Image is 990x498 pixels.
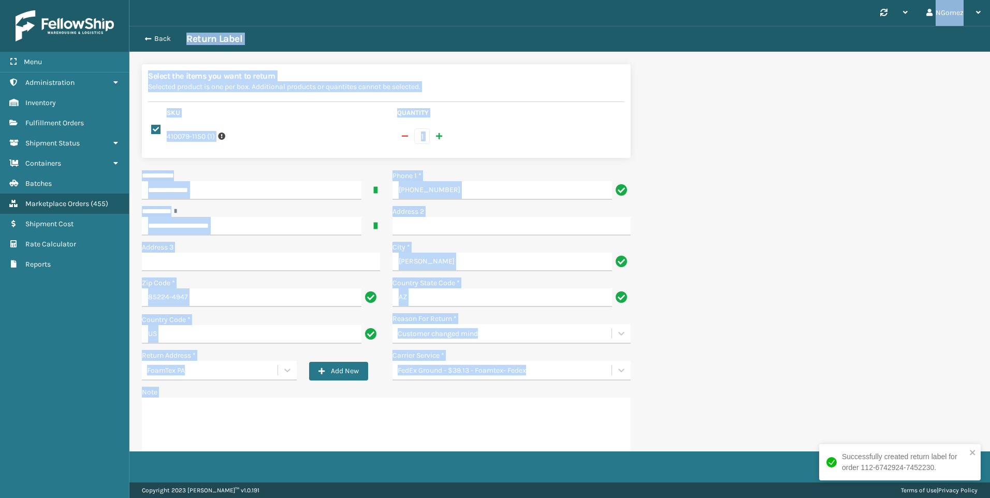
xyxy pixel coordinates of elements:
[24,57,42,66] span: Menu
[167,131,206,142] label: 410079-1150
[164,108,394,121] th: Sku
[25,139,80,148] span: Shipment Status
[139,34,186,43] button: Back
[25,119,84,127] span: Fulfillment Orders
[25,240,76,248] span: Rate Calculator
[142,350,196,361] label: Return Address
[25,78,75,87] span: Administration
[394,108,624,121] th: Quantity
[398,328,613,339] div: Customer changed mind
[147,365,279,376] div: FoamTex PA
[392,277,460,288] label: Country State Code
[142,388,157,397] label: Note
[392,206,424,217] label: Address 2
[392,350,444,361] label: Carrier Service
[142,314,191,325] label: Country Code
[142,482,259,498] p: Copyright 2023 [PERSON_NAME]™ v 1.0.191
[842,451,966,473] div: Successfully created return label for order 112-6742924-7452230.
[186,33,242,45] h3: Return Label
[25,219,74,228] span: Shipment Cost
[392,242,410,253] label: City
[25,179,52,188] span: Batches
[969,448,977,458] button: close
[309,362,368,380] button: Add New
[392,170,421,181] label: Phone 1
[25,260,51,269] span: Reports
[16,10,114,41] img: logo
[207,131,215,142] span: ( 1 )
[148,81,624,92] p: Selected product is one per box. Additional products or quantites cannot be selected.
[25,199,89,208] span: Marketplace Orders
[142,242,173,253] label: Address 3
[142,277,175,288] label: Zip Code
[25,159,61,168] span: Containers
[148,70,624,81] h2: Select the items you want to return
[91,199,108,208] span: ( 455 )
[392,313,457,324] label: Reason For Return
[398,365,613,376] div: FedEx Ground - $39.13 - Foamtex- Fedex
[25,98,56,107] span: Inventory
